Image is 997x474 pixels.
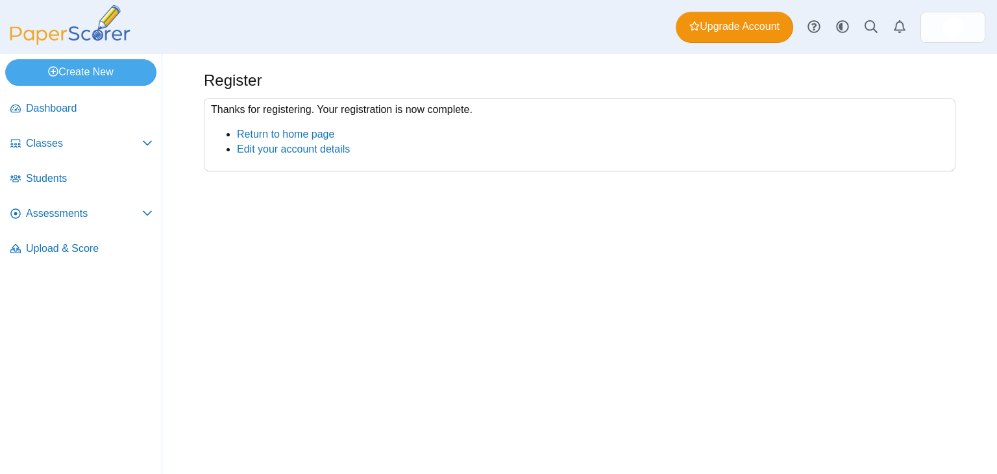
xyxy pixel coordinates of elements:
span: Classes [26,136,142,151]
a: Return to home page [237,129,334,140]
a: Upload & Score [5,234,158,265]
div: Thanks for registering. Your registration is now complete. [204,98,955,171]
a: Edit your account details [237,143,350,155]
img: PaperScorer [5,5,135,45]
span: Upgrade Account [689,19,780,34]
span: Ernest Diaz [942,17,963,38]
a: Create New [5,59,156,85]
a: ps.Lk1iu72xi22T830G [920,12,985,43]
a: Classes [5,129,158,160]
span: Students [26,171,153,186]
a: Dashboard [5,94,158,125]
a: Upgrade Account [676,12,793,43]
a: Assessments [5,199,158,230]
a: PaperScorer [5,36,135,47]
a: Alerts [885,13,914,42]
a: Students [5,164,158,195]
span: Upload & Score [26,242,153,256]
span: Dashboard [26,101,153,116]
span: Assessments [26,206,142,221]
h1: Register [204,69,262,92]
img: ps.Lk1iu72xi22T830G [942,17,963,38]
